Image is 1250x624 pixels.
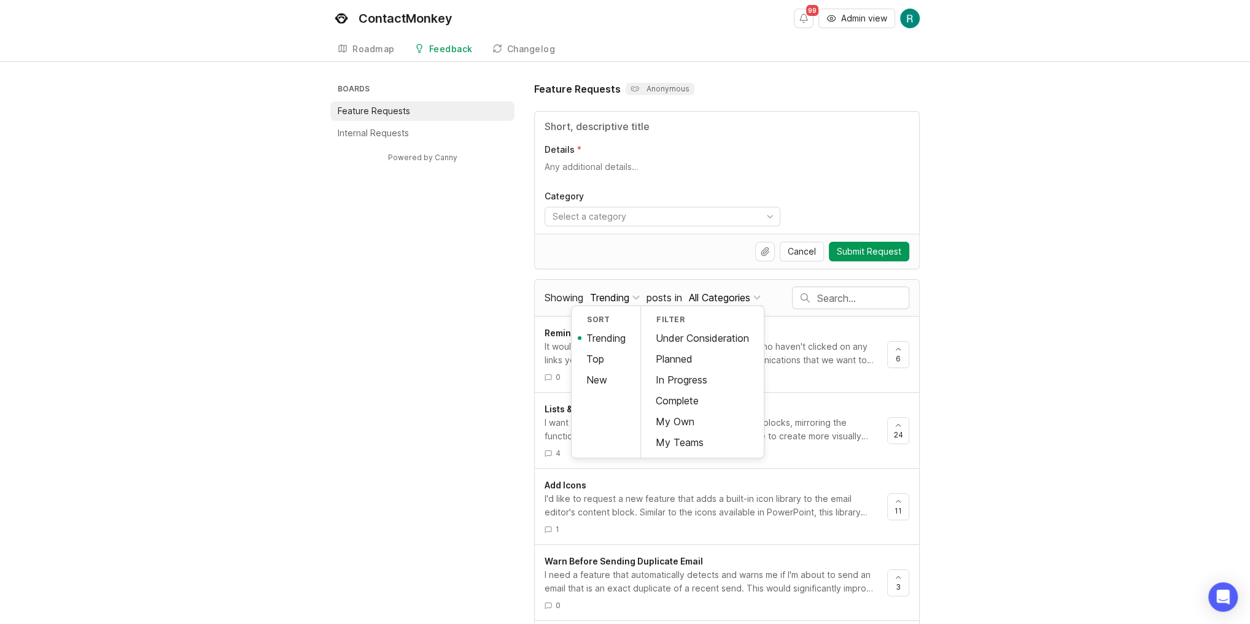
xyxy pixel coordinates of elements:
[887,417,909,444] button: 24
[641,369,764,390] div: In Progress
[572,328,640,349] div: Trending
[553,210,626,223] div: Select a category
[545,480,586,490] span: Add Icons
[330,37,402,62] a: Roadmap
[359,12,452,25] div: ContactMonkey
[545,328,757,338] span: Reminder to readers who haven't clicked on a link
[352,45,395,53] div: Roadmap
[545,416,877,443] div: I want the ability to include bullet points in paragraph blocks, mirroring the functionality avai...
[338,127,409,139] p: Internal Requests
[545,144,575,156] p: Details
[887,569,909,596] button: 3
[829,242,909,261] button: Submit Request
[485,37,563,62] a: Changelog
[545,161,909,185] textarea: Details
[429,45,473,53] div: Feedback
[588,290,642,306] button: Showing
[556,524,559,534] span: 1
[837,245,901,258] span: Submit Request
[556,448,561,458] span: 4
[545,403,887,458] a: Lists & indents in paragraph blockI want the ability to include bullet points in paragraph blocks...
[780,242,824,261] button: Cancel
[641,411,764,432] div: My Own
[545,340,877,367] div: It would be great to be able to pull a list of readers who haven't clicked on any links yet. We h...
[545,119,909,134] input: Title
[896,582,901,592] span: 3
[887,493,909,520] button: 11
[900,9,920,28] img: Rowan Naylor
[590,291,629,304] div: Trending
[641,349,764,369] div: Planned
[895,506,902,516] span: 11
[641,390,764,411] div: Complete
[534,82,621,96] h1: Feature Requests
[572,311,640,328] div: Sort
[545,190,909,202] label: Category
[631,84,689,94] p: Anonymous
[386,150,459,164] a: Powered by Canny
[545,404,690,414] span: Lists & indents in paragraph block
[755,242,775,261] button: Upload file
[641,328,764,349] div: Under Consideration
[817,291,909,305] input: Search…
[335,82,514,99] h3: Boards
[545,291,583,304] span: Showing
[545,479,887,534] a: Add IconsI'd like to request a new feature that adds a built-in icon library to the email editor'...
[887,341,909,368] button: 6
[686,290,763,306] button: posts in
[330,7,352,29] img: ContactMonkey logo
[1208,582,1238,612] div: Open Intercom Messenger
[545,568,877,595] div: I need a feature that automatically detects and warns me if I'm about to send an email that is an...
[818,9,895,28] button: Admin view
[841,12,887,25] span: Admin view
[794,9,813,28] button: Notifications
[545,492,877,519] div: I'd like to request a new feature that adds a built-in icon library to the email editor's content...
[641,432,764,453] div: My Teams
[806,5,818,16] span: 99
[641,311,764,328] div: Filter
[572,349,640,369] div: Top
[330,123,514,143] a: Internal Requests
[556,600,561,611] span: 0
[545,326,887,382] a: Reminder to readers who haven't clicked on a linkIt would be great to be able to pull a list of r...
[330,101,514,121] a: Feature Requests
[556,372,561,382] span: 0
[572,369,640,390] div: New
[689,291,750,304] div: All Categories
[338,105,410,117] p: Feature Requests
[507,45,556,53] div: Changelog
[896,353,901,364] span: 6
[788,245,816,258] span: Cancel
[407,37,480,62] a: Feedback
[646,291,682,304] span: posts in
[545,556,703,566] span: Warn Before Sending Duplicate Email
[545,555,887,611] a: Warn Before Sending Duplicate EmailI need a feature that automatically detects and warns me if I'...
[894,429,903,440] span: 24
